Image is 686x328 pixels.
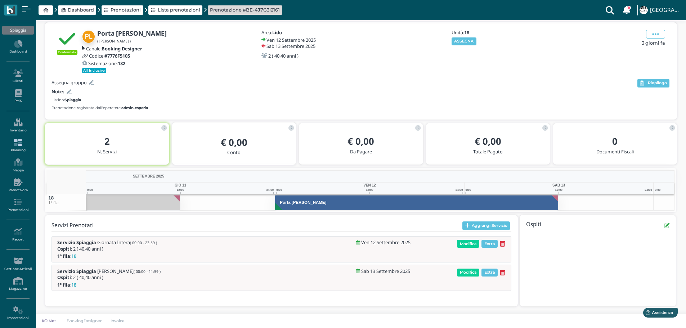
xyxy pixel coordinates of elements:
small: ( 00:00 - 23:59 ) [130,240,157,245]
h5: Sab 13 Settembre 2025 [266,44,315,49]
b: Porta [PERSON_NAME] [97,29,167,37]
a: PMS [2,86,33,106]
h5: : 2 ( 40,40 anni ) [57,275,161,280]
h5: Area: [261,30,337,35]
b: 132 [118,60,125,67]
b: admin.esperia [121,105,148,110]
a: Invoice [106,318,130,324]
h5: Conto [178,150,290,155]
span: 3 giorni fa [642,40,665,46]
small: Confermata [57,50,77,54]
span: Modifica [457,269,479,277]
div: Spiaggia [2,26,33,35]
h5: Ven 12 Settembre 2025 [361,240,411,245]
a: Dashboard [60,6,94,13]
span: Lista prenotazioni [158,6,200,13]
h5: Ven 12 Settembre 2025 [266,37,316,42]
small: 1° fila [48,201,59,205]
span: [PERSON_NAME] [97,269,161,274]
span: Giornata Intera [97,240,157,245]
a: Impostazioni [2,304,33,323]
a: Prenotazione #BE-4J7G3I2161 [210,6,280,13]
a: Clienti [2,66,33,86]
b: Servizio Spiaggia [57,268,96,274]
span: Riepilogo [648,81,667,86]
h4: Ospiti [526,221,541,230]
a: Inventario [2,116,33,135]
a: Prenotazioni [2,195,33,215]
button: Riepilogo [637,79,669,87]
h3: Porta [PERSON_NAME] [277,200,329,205]
h4: [GEOGRAPHIC_DATA] [650,7,682,13]
b: Booking Designer [102,45,142,52]
h5: Canale: [86,46,142,51]
a: Mappa [2,156,33,175]
b: € 0,00 [475,135,501,148]
span: Dashboard [68,6,94,13]
b: Note: [51,88,64,95]
a: Prenota ora [2,175,33,195]
h4: Servizi Prenotati [51,223,94,229]
span: Extra [481,240,498,248]
b: Lido [272,29,282,36]
span: 18 [71,253,76,259]
h5: Assegna gruppo [51,80,87,85]
span: Prenotazioni [111,6,141,13]
b: Ospiti [57,274,71,280]
a: Canale:Booking Designer [82,46,142,51]
h5: : [57,253,147,259]
button: Porta [PERSON_NAME] [275,194,559,211]
button: ASSEGNA [452,37,476,45]
small: ( 00:00 - 11:59 ) [134,269,161,274]
a: Magazzino [2,274,33,294]
img: ... [640,6,647,14]
b: #7776F5105 [104,53,130,59]
b: 1° fila [57,253,70,259]
a: BookingDesigner [62,318,106,324]
h5: Sab 13 Settembre 2025 [361,269,410,274]
img: Porta Luciano [82,30,95,43]
b: 18 [464,29,469,36]
span: SETTEMBRE 2025 [133,174,164,179]
a: Codice:#7776F5105 [82,53,130,58]
p: I/O Net [40,318,58,324]
b: Spiaggia [64,98,81,102]
h5: : 2 ( 40,40 anni ) [57,246,157,251]
button: Aggiungi Servizio [462,221,510,230]
h5: N. Servizi [51,149,163,154]
h5: Documenti Fiscali [559,149,671,154]
a: Prenotazioni [104,6,141,13]
b: € 0,00 [348,135,374,148]
b: 0 [612,135,618,148]
span: Modifica [457,240,479,248]
h5: Unità: [452,30,527,35]
a: Planning [2,136,33,156]
b: 1° fila [57,282,70,288]
span: 18 [48,196,54,200]
h5: : [57,282,147,287]
small: Prenotazione registrata dall'operatore: [51,105,148,111]
b: Ospiti [57,246,71,252]
h5: Totale Pagato [432,149,544,154]
b: € 0,00 [221,136,247,149]
a: Gestione Articoli [2,254,33,274]
small: All Inclusive [82,68,107,73]
a: ... [GEOGRAPHIC_DATA] [638,1,682,19]
a: Report [2,225,33,244]
h5: Sistemazione: [88,61,125,66]
iframe: Help widget launcher [635,306,680,322]
h5: Da Pagare [305,149,417,154]
a: Dashboard [2,37,33,57]
span: 18 [71,282,76,287]
span: Extra [481,269,498,277]
small: ( [PERSON_NAME] ) [97,39,131,44]
a: Lista prenotazioni [151,6,200,13]
b: Servizio Spiaggia [57,239,96,246]
h5: 2 ( 40,40 anni ) [268,53,299,58]
b: 2 [104,135,110,148]
small: Listino: [51,97,81,103]
img: logo [6,6,15,14]
span: Assistenza [21,6,48,11]
h5: Codice: [89,53,130,58]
